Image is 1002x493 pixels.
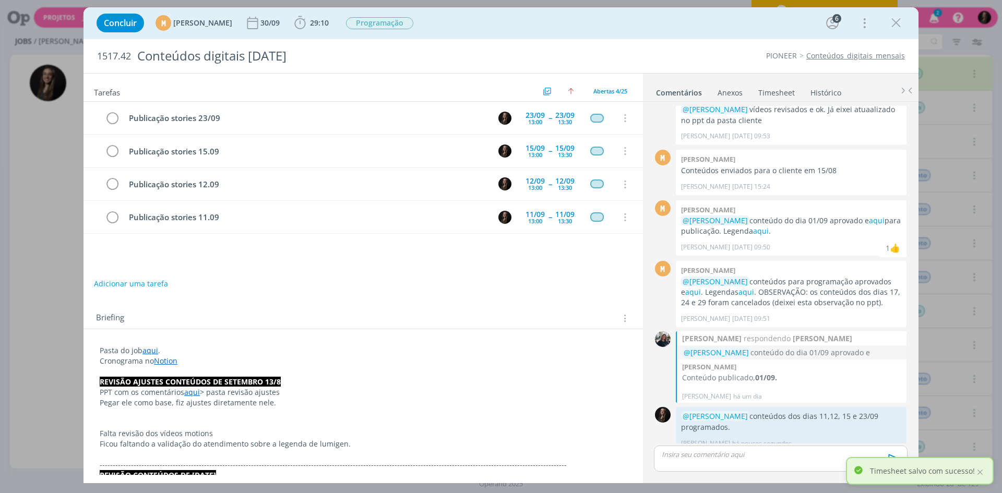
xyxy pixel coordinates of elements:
[870,465,975,476] p: Timesheet salvo com sucesso!
[681,439,730,448] p: [PERSON_NAME]
[100,377,281,387] strong: REVISÃO AJUSTES CONTEÚDOS DE SETEMBRO 13/8
[681,131,730,141] p: [PERSON_NAME]
[528,218,542,224] div: 13:00
[681,205,735,214] b: [PERSON_NAME]
[810,83,842,98] a: Histórico
[104,19,137,27] span: Concluir
[498,145,511,158] img: N
[173,19,232,27] span: [PERSON_NAME]
[681,411,901,432] p: conteúdos dos dias 11,12, 15 e 23/09 programados.
[758,83,795,98] a: Timesheet
[526,211,545,218] div: 11/09
[685,287,701,297] a: aqui
[682,373,901,382] p: Conteúdo publicado,
[97,51,131,62] span: 1517.42
[93,274,169,293] button: Adicionar uma tarefa
[681,276,901,308] p: conteúdos para programação aprovados e . Legendas . OBSERVAÇÃO: os conteúdos dos dias 17, 24 e 29...
[526,112,545,119] div: 23/09
[133,43,564,69] div: Conteúdos digitais [DATE]
[548,147,552,154] span: --
[100,460,627,470] p: -------------------------------------------------------------------------------------------------...
[310,18,329,28] span: 29:10
[732,131,770,141] span: [DATE] 09:53
[497,209,512,225] button: N
[732,182,770,191] span: [DATE] 15:24
[498,112,511,125] img: N
[94,85,120,98] span: Tarefas
[886,243,890,254] div: 1
[766,51,797,61] a: PIONEER
[184,387,200,397] a: aqui
[890,242,900,254] div: Mayara Peruzzo
[345,17,414,30] button: Programação
[498,211,511,224] img: N
[528,152,542,158] div: 13:00
[738,287,754,297] a: aqui
[498,177,511,190] img: N
[681,314,730,323] p: [PERSON_NAME]
[681,243,730,252] p: [PERSON_NAME]
[124,145,488,158] div: Publicação stories 15.09
[655,200,671,216] div: M
[682,362,736,371] b: [PERSON_NAME]
[548,114,552,122] span: --
[742,333,793,344] span: respondendo
[869,215,885,225] a: aqui
[97,14,144,32] button: Concluir
[682,333,742,344] strong: [PERSON_NAME]
[682,347,901,358] p: conteúdo do dia 01/09 aprovado e
[682,392,731,401] p: [PERSON_NAME]
[555,145,575,152] div: 15/09
[100,398,627,408] p: Pegar ele como base, fiz ajustes diretamente nele.
[548,181,552,188] span: --
[681,182,730,191] p: [PERSON_NAME]
[555,211,575,218] div: 11/09
[100,470,216,480] strong: REVISÃO CONTEÚDOS DE [DATE]
[346,17,413,29] span: Programação
[124,178,488,191] div: Publicação stories 12.09
[682,347,901,358] div: @@1012278@@ conteúdo do dia 01/09 aprovado e aqui para publicação. Legenda aqui.
[100,356,627,366] p: Cronograma no
[593,87,627,95] span: Abertas 4/25
[655,83,702,98] a: Comentários
[681,266,735,275] b: [PERSON_NAME]
[681,215,901,237] p: conteúdo do dia 01/09 aprovado e para publicação. Legenda .
[824,15,841,31] button: 6
[806,51,905,61] a: Conteúdos_digitais_mensais
[732,439,792,448] span: há poucos segundos
[100,439,627,449] p: Ficou faltando a validação do atendimento sobre a legenda de lumigen.
[681,165,901,176] p: Conteúdos enviados para o cliente em 15/08
[655,331,671,347] img: M
[260,19,282,27] div: 30/09
[683,215,748,225] span: @[PERSON_NAME]
[558,119,572,125] div: 13:30
[497,110,512,126] button: N
[718,88,743,98] div: Anexos
[100,387,627,398] p: PPT com os comentários > pasta revisão ajustes
[526,145,545,152] div: 15/09
[83,7,918,483] div: dialog
[156,15,232,31] button: M[PERSON_NAME]
[655,407,671,423] img: N
[568,88,574,94] img: arrow-up.svg
[684,347,749,357] span: @[PERSON_NAME]
[526,177,545,185] div: 12/09
[681,154,735,164] b: [PERSON_NAME]
[528,119,542,125] div: 13:00
[732,243,770,252] span: [DATE] 09:50
[655,150,671,165] div: M
[154,356,177,366] a: Notion
[292,15,331,31] button: 29:10
[732,314,770,323] span: [DATE] 09:51
[555,112,575,119] div: 23/09
[755,372,777,382] strong: 01/09.
[156,15,171,31] div: M
[124,211,488,224] div: Publicação stories 11.09
[497,143,512,159] button: N
[528,185,542,190] div: 13:00
[558,152,572,158] div: 13:30
[683,411,748,421] span: @[PERSON_NAME]
[142,345,158,355] a: aqui
[832,14,841,23] div: 6
[497,176,512,192] button: N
